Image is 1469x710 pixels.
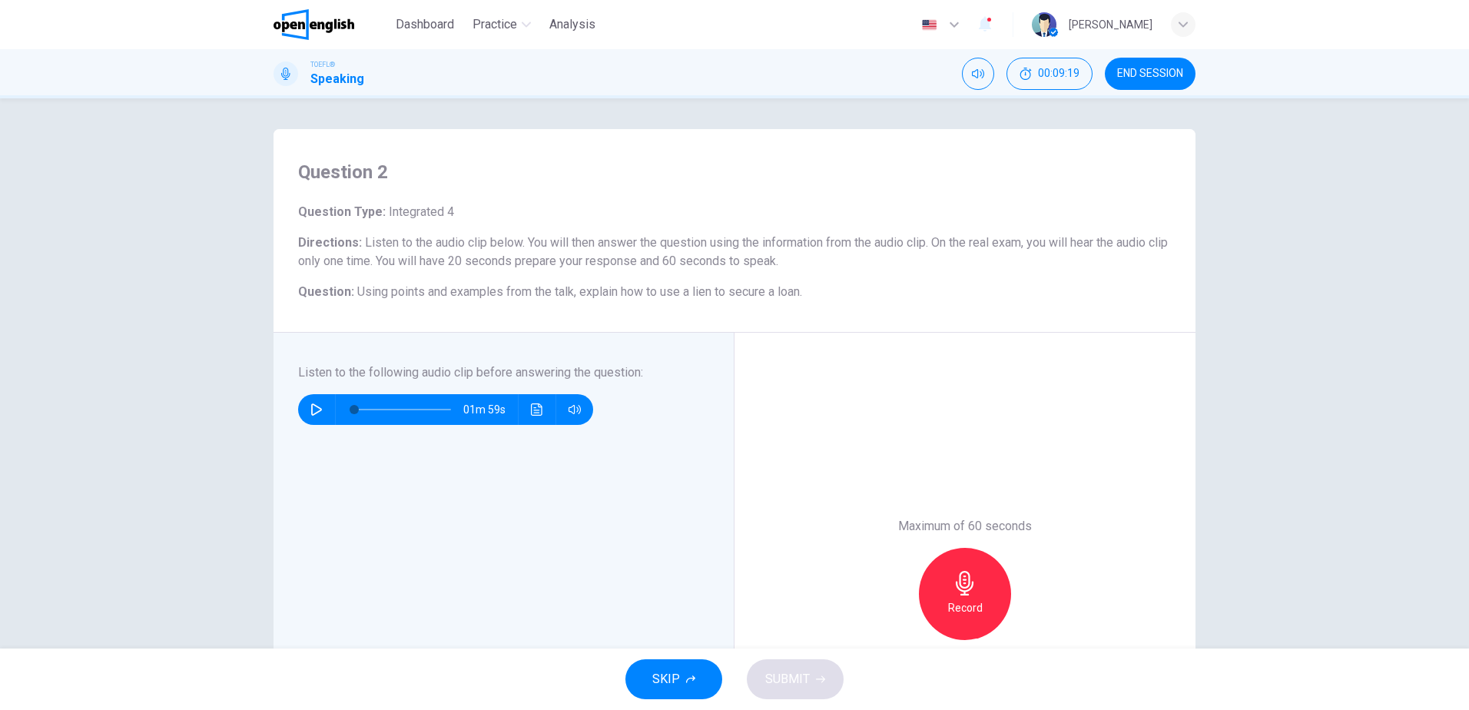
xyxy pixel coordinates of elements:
[463,394,518,425] span: 01m 59s
[274,9,390,40] a: OpenEnglish logo
[390,11,460,38] button: Dashboard
[298,203,1171,221] h6: Question Type :
[396,15,454,34] span: Dashboard
[1117,68,1183,80] span: END SESSION
[1038,68,1079,80] span: 00:09:19
[357,284,802,299] span: Using points and examples from the talk, explain how to use a lien to secure a loan.
[919,548,1011,640] button: Record
[1006,58,1093,90] div: Hide
[549,15,595,34] span: Analysis
[298,234,1171,270] h6: Directions :
[298,235,1168,268] span: Listen to the audio clip below. You will then answer the question using the information from the ...
[920,19,939,31] img: en
[962,58,994,90] div: Mute
[525,394,549,425] button: Click to see the audio transcription
[298,283,1171,301] h6: Question :
[1105,58,1195,90] button: END SESSION
[652,669,680,690] span: SKIP
[298,363,691,382] h6: Listen to the following audio clip before answering the question :
[310,59,335,70] span: TOEFL®
[948,599,983,617] h6: Record
[298,160,1171,184] h4: Question 2
[310,70,364,88] h1: Speaking
[898,517,1032,536] h6: Maximum of 60 seconds
[386,204,454,219] span: Integrated 4
[473,15,517,34] span: Practice
[543,11,602,38] button: Analysis
[1032,12,1056,37] img: Profile picture
[1069,15,1152,34] div: [PERSON_NAME]
[1006,58,1093,90] button: 00:09:19
[466,11,537,38] button: Practice
[274,9,354,40] img: OpenEnglish logo
[625,659,722,699] button: SKIP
